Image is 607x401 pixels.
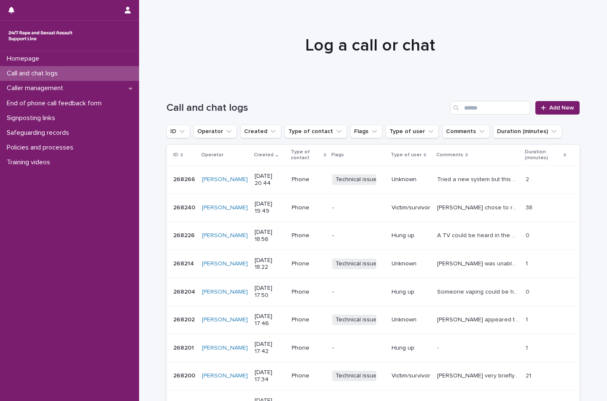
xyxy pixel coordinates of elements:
[255,341,285,355] p: [DATE] 17:42
[292,176,325,183] p: Phone
[292,345,325,352] p: Phone
[255,313,285,327] p: [DATE] 17:46
[202,372,248,380] a: [PERSON_NAME]
[202,345,248,352] a: [PERSON_NAME]
[285,125,347,138] button: Type of contact
[437,371,521,380] p: Stephen very briefly mentioned experiencing SV. Stephen chose not to explore his thoughts or feel...
[240,125,281,138] button: Created
[167,222,580,250] tr: 268226268226 [PERSON_NAME] [DATE] 18:56Phone-Hung upA TV could be heard in the background before ...
[392,345,430,352] p: Hung up
[3,99,108,107] p: End of phone call feedback form
[450,101,530,115] input: Search
[291,147,322,163] p: Type of contact
[386,125,439,138] button: Type of user
[437,203,521,211] p: Caller chose to remain anonymous, and very briefly mentioned experiencing SV perpetrated by her m...
[167,362,580,390] tr: 268200268200 [PERSON_NAME] [DATE] 17:34PhoneTechnical issue - otherVictim/survivor[PERSON_NAME] v...
[202,316,248,323] a: [PERSON_NAME]
[167,194,580,222] tr: 268240268240 [PERSON_NAME] [DATE] 19:49Phone-Victim/survivor[PERSON_NAME] chose to remain anonymo...
[202,204,248,211] a: [PERSON_NAME]
[332,315,400,325] span: Technical issue - other
[202,232,248,239] a: [PERSON_NAME]
[526,174,531,183] p: 2
[173,315,196,323] p: 268202
[202,260,248,267] a: [PERSON_NAME]
[526,343,529,352] p: 1
[437,174,521,183] p: Tried a new system but this appeared to not work as caller was unable to hear me
[3,158,57,166] p: Training videos
[392,232,430,239] p: Hung up
[173,343,196,352] p: 268201
[3,70,64,78] p: Call and chat logs
[255,200,285,215] p: [DATE] 19:49
[549,105,574,111] span: Add New
[173,174,197,183] p: 268266
[493,125,562,138] button: Duration (minutes)
[526,371,533,380] p: 21
[332,371,400,381] span: Technical issue - other
[332,174,400,185] span: Technical issue - other
[167,166,580,194] tr: 268266268266 [PERSON_NAME] [DATE] 20:44PhoneTechnical issue - otherUnknownTried a new system but ...
[437,230,521,239] p: A TV could be heard in the background before the caller hung up
[332,259,400,269] span: Technical issue - other
[3,129,76,137] p: Safeguarding records
[391,150,422,160] p: Type of user
[3,144,80,152] p: Policies and processes
[255,173,285,187] p: [DATE] 20:44
[437,259,521,267] p: Caller was unable to hear me and could be heard saying that they called back as they could not he...
[167,306,580,334] tr: 268202268202 [PERSON_NAME] [DATE] 17:46PhoneTechnical issue - otherUnknown[PERSON_NAME] appeared ...
[167,125,190,138] button: ID
[3,84,70,92] p: Caller management
[255,369,285,383] p: [DATE] 17:34
[526,315,529,323] p: 1
[167,278,580,306] tr: 268204268204 [PERSON_NAME] [DATE] 17:50Phone-Hung upSomeone vaping could be heard on the other en...
[392,176,430,183] p: Unknown
[525,147,561,163] p: Duration (minutes)
[332,232,385,239] p: -
[173,287,197,296] p: 268204
[292,316,325,323] p: Phone
[193,125,237,138] button: Operator
[173,230,196,239] p: 268226
[292,204,325,211] p: Phone
[255,285,285,299] p: [DATE] 17:50
[255,229,285,243] p: [DATE] 18:56
[292,289,325,296] p: Phone
[173,203,197,211] p: 268240
[167,250,580,278] tr: 268214268214 [PERSON_NAME] [DATE] 18:22PhoneTechnical issue - otherUnknown[PERSON_NAME] was unabl...
[535,101,580,115] a: Add New
[167,334,580,362] tr: 268201268201 [PERSON_NAME] [DATE] 17:42Phone-Hung up-- 11
[331,150,344,160] p: Flags
[173,259,196,267] p: 268214
[392,372,430,380] p: Victim/survivor
[3,55,46,63] p: Homepage
[526,203,534,211] p: 38
[436,150,463,160] p: Comments
[173,371,197,380] p: 268200
[332,289,385,296] p: -
[526,230,531,239] p: 0
[255,257,285,271] p: [DATE] 18:22
[437,287,521,296] p: Someone vaping could be heard on the other end of the phone before the caller hung up
[437,315,521,323] p: Caller appeared to not be able to hear me as they kept repeating "Hello" and after ending the cal...
[202,176,248,183] a: [PERSON_NAME]
[164,35,577,56] h1: Log a call or chat
[292,372,325,380] p: Phone
[292,260,325,267] p: Phone
[167,102,447,114] h1: Call and chat logs
[392,289,430,296] p: Hung up
[437,343,440,352] p: -
[202,289,248,296] a: [PERSON_NAME]
[3,114,62,122] p: Signposting links
[7,27,74,44] img: rhQMoQhaT3yELyF149Cw
[526,287,531,296] p: 0
[350,125,382,138] button: Flags
[254,150,274,160] p: Created
[173,150,178,160] p: ID
[201,150,223,160] p: Operator
[442,125,490,138] button: Comments
[332,204,385,211] p: -
[292,232,325,239] p: Phone
[332,345,385,352] p: -
[392,260,430,267] p: Unknown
